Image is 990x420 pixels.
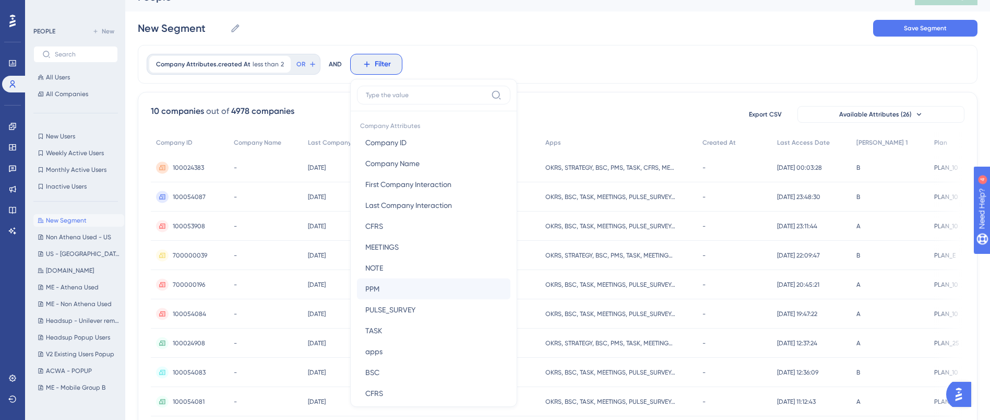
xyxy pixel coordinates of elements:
span: - [702,368,706,377]
span: Monthly Active Users [46,166,106,174]
span: [DATE] 22:09:47 [777,251,820,260]
span: Company ID [156,138,193,147]
button: New [89,25,118,38]
button: ME - Non Athena Used [33,298,124,310]
button: ME - Athena Used [33,281,124,294]
button: PPM [357,278,510,299]
span: ME - Athena Used [46,283,99,291]
button: All Users [33,71,118,84]
span: PLAN_10 [934,398,958,406]
span: Non Athena Used - US [46,233,111,241]
span: CFRS [365,220,383,232]
span: 700000196 [173,281,205,289]
span: NOTE [365,262,383,274]
button: Headsup Popup Users [33,331,124,344]
span: - [234,281,237,289]
button: US - [GEOGRAPHIC_DATA] Used [33,248,124,260]
span: PLAN_10 [934,368,958,377]
span: Available Attributes (26) [839,110,912,119]
span: Last Company Interaction [308,138,386,147]
span: - [234,339,237,347]
span: - [234,164,237,172]
button: Non Athena Used - US [33,231,124,243]
button: PULSE_SURVEY [357,299,510,320]
span: A [856,281,861,289]
button: All Companies [33,88,118,100]
button: TASK [357,320,510,341]
button: First Company Interaction [357,174,510,195]
button: Available Attributes (26) [797,106,964,123]
button: Monthly Active Users [33,164,118,176]
span: - [234,310,237,318]
span: - [702,339,706,347]
button: ME - Mobile Group A [33,398,124,411]
time: [DATE] [308,193,326,201]
span: PLAN_E [934,251,956,260]
span: CFRS [365,387,383,400]
span: - [702,164,706,172]
span: Last Access Date [777,138,830,147]
span: OKRS, STRATEGY, BSC, PMS, TASK, CFRS, MEETINGS, PULSE_SURVEY, PPM, NOTE [545,164,676,172]
span: apps [365,345,383,358]
button: V2 Existing Users Popup [33,348,124,360]
span: New [102,27,114,36]
span: A [856,398,861,406]
button: ME - Mobile Group B [33,381,124,394]
button: Last Company Interaction [357,195,510,216]
span: PLAN_10 [934,310,958,318]
span: US - [GEOGRAPHIC_DATA] Used [46,250,120,258]
span: Need Help? [25,3,65,15]
span: PLAN_10 [934,164,958,172]
span: Company Name [234,138,281,147]
span: - [702,251,706,260]
span: Filter [375,58,391,71]
div: AND [329,54,342,75]
button: apps [357,341,510,362]
button: BSC [357,362,510,383]
span: 700000039 [173,251,207,260]
span: ME - Non Athena Used [46,300,112,308]
span: 100054083 [173,368,206,377]
input: Segment Name [138,21,226,36]
time: [DATE] [308,281,326,288]
button: Inactive Users [33,180,118,193]
span: All Users [46,73,70,81]
span: PPM [365,283,379,295]
time: [DATE] [308,310,326,318]
span: Weekly Active Users [46,149,104,157]
span: [DOMAIN_NAME] [46,266,94,275]
span: - [234,368,237,377]
span: B [856,193,860,201]
button: Export CSV [739,106,791,123]
input: Type the value [366,91,487,99]
span: OKRS, BSC, TASK, MEETINGS, PULSE_SURVEY, PPM, NOTE [545,193,676,201]
span: PLAN_25 [934,339,959,347]
time: [DATE] [308,252,326,259]
button: Company ID [357,132,510,153]
span: 100054084 [173,310,206,318]
span: OKRS, BSC, TASK, MEETINGS, PULSE_SURVEY, PPM, NOTE [545,398,676,406]
span: OKRS, STRATEGY, BSC, PMS, TASK, MEETINGS, PULSE_SURVEY, PPM, NOTE [545,339,676,347]
span: [DATE] 00:03:28 [777,164,822,172]
div: 4978 companies [231,105,294,118]
span: PULSE_SURVEY [365,304,415,316]
span: A [856,222,861,230]
span: All Companies [46,90,88,98]
span: [DATE] 12:37:24 [777,339,817,347]
span: PLAN_10 [934,222,958,230]
span: 100054087 [173,193,206,201]
div: out of [206,105,229,118]
span: Company Name [365,157,420,170]
button: Headsup - Unilever removed [33,314,124,327]
span: 2 [281,60,284,68]
time: [DATE] [308,164,326,171]
span: TASK [365,324,382,337]
button: Filter [350,54,402,75]
time: [DATE] [308,223,326,230]
span: PLAN_10 [934,193,958,201]
span: Plan [934,138,947,147]
span: OKRS, BSC, TASK, MEETINGS, PULSE_SURVEY, PPM, NOTE [545,222,676,230]
span: OR [296,60,305,68]
span: ME - Mobile Group B [46,383,105,392]
span: OKRS, BSC, TASK, MEETINGS, PULSE_SURVEY, PPM, NOTE [545,368,676,377]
